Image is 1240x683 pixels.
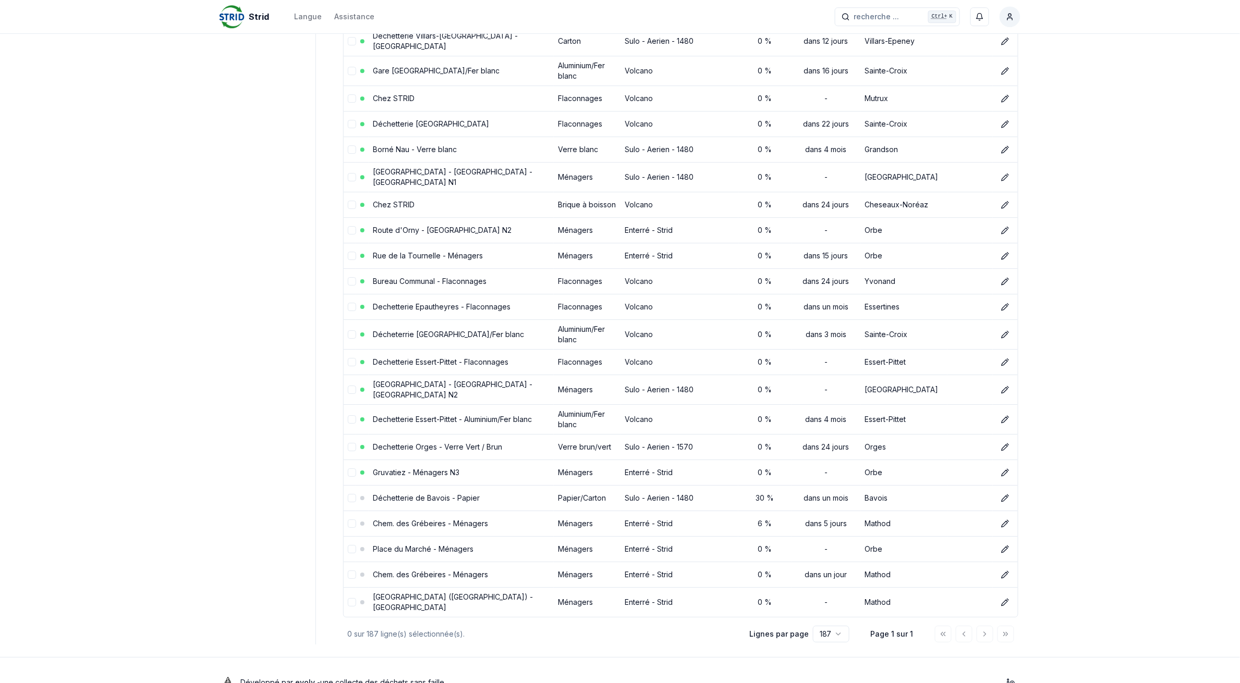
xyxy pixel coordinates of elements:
div: 0 % [743,200,787,210]
span: recherche ... [854,11,899,22]
div: dans 15 jours [796,251,857,261]
td: Mutrux [861,85,947,111]
div: dans un mois [796,493,857,503]
a: Chez STRID [373,200,415,209]
a: [GEOGRAPHIC_DATA] - [GEOGRAPHIC_DATA] - [GEOGRAPHIC_DATA] N2 [373,380,532,399]
a: Dechetterie Villars-[GEOGRAPHIC_DATA] - [GEOGRAPHIC_DATA] [373,31,518,51]
div: 0 % [743,251,787,261]
td: Ménagers [554,375,621,404]
button: select-row [348,94,356,103]
button: select-row [348,415,356,424]
td: Orbe [861,243,947,268]
button: select-row [348,598,356,606]
td: Ménagers [554,460,621,485]
a: Gare [GEOGRAPHIC_DATA]/Fer blanc [373,66,500,75]
div: 0 % [743,66,787,76]
div: Page 1 sur 1 [866,629,918,639]
td: Volcano [621,192,739,217]
td: Ménagers [554,562,621,587]
td: Enterré - Strid [621,562,739,587]
div: 0 % [743,442,787,452]
td: Volcano [621,404,739,434]
div: 0 sur 187 ligne(s) sélectionnée(s). [347,629,733,639]
td: Sulo - Aerien - 1480 [621,485,739,511]
button: select-row [348,494,356,502]
td: Volcano [621,294,739,319]
td: Sulo - Aerien - 1480 [621,375,739,404]
td: Enterré - Strid [621,536,739,562]
a: [GEOGRAPHIC_DATA] - [GEOGRAPHIC_DATA] - [GEOGRAPHIC_DATA] N1 [373,167,532,187]
td: Sulo - Aerien - 1480 [621,136,739,162]
div: 0 % [743,36,787,46]
td: Cheseaux-Noréaz [861,192,947,217]
td: [GEOGRAPHIC_DATA] [861,162,947,192]
td: Essertines [861,294,947,319]
a: Dechetterie Orges - Verre Vert / Brun [373,442,502,451]
button: select-row [348,173,356,181]
div: Langue [294,11,322,22]
button: select-row [348,545,356,553]
img: Strid Logo [220,4,245,29]
td: Ménagers [554,536,621,562]
td: Flaconnages [554,85,621,111]
div: dans 5 jours [796,518,857,529]
td: Sainte-Croix [861,56,947,85]
a: Assistance [334,10,374,23]
button: select-row [348,570,356,579]
button: select-row [348,67,356,75]
td: Volcano [621,85,739,111]
td: Aluminium/Fer blanc [554,319,621,349]
button: select-row [348,252,356,260]
div: - [796,544,857,554]
td: Volcano [621,111,739,136]
div: - [796,172,857,182]
div: 30 % [743,493,787,503]
div: dans un mois [796,302,857,312]
td: Aluminium/Fer blanc [554,404,621,434]
a: Dechetterie Epautheyres - Flaconnages [373,302,510,311]
div: - [796,597,857,607]
div: dans 16 jours [796,66,857,76]
div: 0 % [743,225,787,235]
td: Sainte-Croix [861,319,947,349]
td: Grandson [861,136,947,162]
button: select-row [348,468,356,477]
td: Enterré - Strid [621,460,739,485]
button: select-row [348,386,356,394]
td: Ménagers [554,217,621,243]
td: Sulo - Aerien - 1480 [621,26,739,56]
a: Chem. des Grébeires - Ménagers [373,519,488,528]
div: 0 % [743,172,787,182]
td: Ménagers [554,243,621,268]
td: Sulo - Aerien - 1480 [621,162,739,192]
a: Chez STRID [373,94,415,103]
div: 0 % [743,544,787,554]
td: Orbe [861,536,947,562]
a: Route d'Orny - [GEOGRAPHIC_DATA] N2 [373,226,512,234]
div: 0 % [743,302,787,312]
button: select-row [348,519,356,528]
td: Villars-Epeney [861,26,947,56]
div: 0 % [743,569,787,580]
button: select-row [348,120,356,128]
a: Borné Nau - Verre blanc [373,145,457,154]
td: Enterré - Strid [621,243,739,268]
div: 0 % [743,329,787,340]
button: select-row [348,330,356,339]
td: Papier/Carton [554,485,621,511]
td: Flaconnages [554,111,621,136]
td: Verre blanc [554,136,621,162]
div: dans 24 jours [796,200,857,210]
div: - [796,467,857,478]
div: dans 3 mois [796,329,857,340]
td: Mathod [861,511,947,536]
div: 0 % [743,93,787,104]
td: Ménagers [554,511,621,536]
a: Décheterrie [GEOGRAPHIC_DATA]/Fer blanc [373,330,524,339]
td: Aluminium/Fer blanc [554,56,621,85]
div: 0 % [743,119,787,129]
td: Enterré - Strid [621,587,739,617]
a: [GEOGRAPHIC_DATA] ([GEOGRAPHIC_DATA]) - [GEOGRAPHIC_DATA] [373,592,533,612]
div: 6 % [743,518,787,529]
button: select-row [348,443,356,451]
